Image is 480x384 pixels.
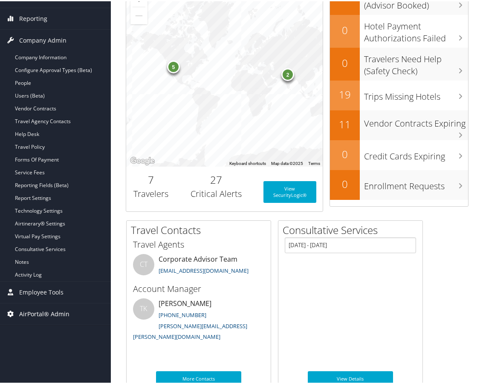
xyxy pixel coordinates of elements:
span: Reporting [19,7,47,28]
a: 0Hotel Payment Authorizations Failed [330,14,468,46]
button: Zoom out [130,6,147,23]
a: 11Vendor Contracts Expiring [330,109,468,139]
h3: Credit Cards Expiring [364,145,468,161]
a: View SecurityLogic® [263,180,316,202]
div: CT [133,253,154,274]
a: 0Enrollment Requests [330,169,468,199]
a: 19Trips Missing Hotels [330,79,468,109]
h3: Critical Alerts [182,187,251,199]
a: [PERSON_NAME][EMAIL_ADDRESS][PERSON_NAME][DOMAIN_NAME] [133,321,247,340]
h2: Travel Contacts [131,222,271,236]
li: [PERSON_NAME] [129,297,269,343]
h2: 0 [330,22,360,36]
span: Map data ©2025 [271,160,303,165]
h2: 27 [182,171,251,186]
li: Corporate Advisor Team [129,253,269,280]
h2: 19 [330,86,360,101]
a: 0Credit Cards Expiring [330,139,468,169]
h3: Vendor Contracts Expiring [364,112,468,128]
span: Company Admin [19,29,67,50]
a: Open this area in Google Maps (opens a new window) [128,154,156,165]
button: Keyboard shortcuts [229,159,266,165]
div: TK [133,297,154,318]
h3: Enrollment Requests [364,175,468,191]
div: 5 [167,59,180,72]
h3: Travelers [133,187,169,199]
h2: 7 [133,171,169,186]
span: AirPortal® Admin [19,302,69,323]
h3: Account Manager [133,282,264,294]
h3: Hotel Payment Authorizations Failed [364,15,468,43]
h3: Trips Missing Hotels [364,85,468,101]
h2: Consultative Services [283,222,422,236]
h2: 11 [330,116,360,130]
a: [EMAIL_ADDRESS][DOMAIN_NAME] [159,266,249,273]
h3: Travel Agents [133,237,264,249]
span: Employee Tools [19,280,64,302]
h2: 0 [330,55,360,69]
h2: 0 [330,176,360,190]
a: [PHONE_NUMBER] [159,310,206,318]
h3: Travelers Need Help (Safety Check) [364,48,468,76]
a: 0Travelers Need Help (Safety Check) [330,46,468,79]
div: 2 [282,67,295,80]
a: Terms (opens in new tab) [308,160,320,165]
h2: 0 [330,146,360,160]
img: Google [128,154,156,165]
